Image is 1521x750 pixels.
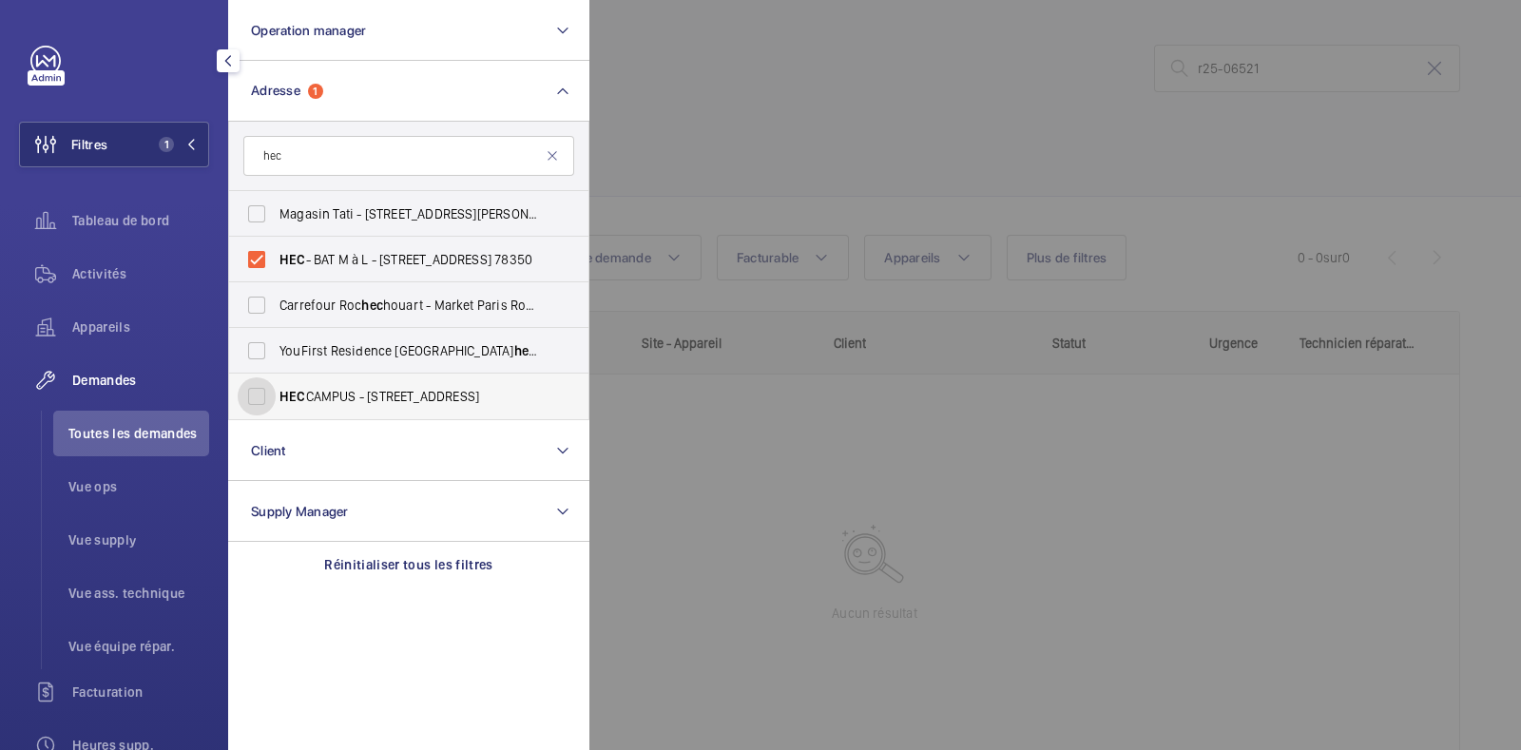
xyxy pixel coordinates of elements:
[19,122,209,167] button: Filtres1
[72,264,209,283] span: Activités
[72,683,209,702] span: Facturation
[68,424,209,443] span: Toutes les demandes
[68,584,209,603] span: Vue ass. technique
[72,211,209,230] span: Tableau de bord
[71,135,107,154] span: Filtres
[68,477,209,496] span: Vue ops
[68,530,209,549] span: Vue supply
[72,317,209,337] span: Appareils
[72,371,209,390] span: Demandes
[159,137,174,152] span: 1
[68,637,209,656] span: Vue équipe répar.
